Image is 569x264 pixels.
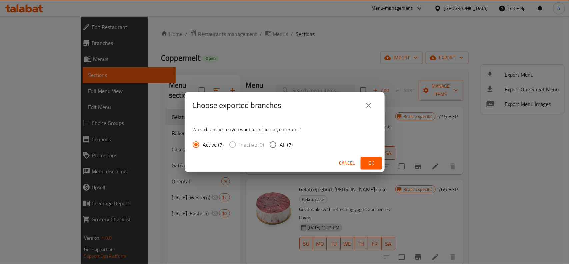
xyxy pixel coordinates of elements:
[240,141,264,149] span: Inactive (0)
[366,159,377,167] span: Ok
[203,141,224,149] span: Active (7)
[337,157,358,169] button: Cancel
[361,157,382,169] button: Ok
[193,100,282,111] h2: Choose exported branches
[339,159,355,167] span: Cancel
[193,126,377,133] p: Which branches do you want to include in your export?
[361,97,377,113] button: close
[280,141,293,149] span: All (7)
